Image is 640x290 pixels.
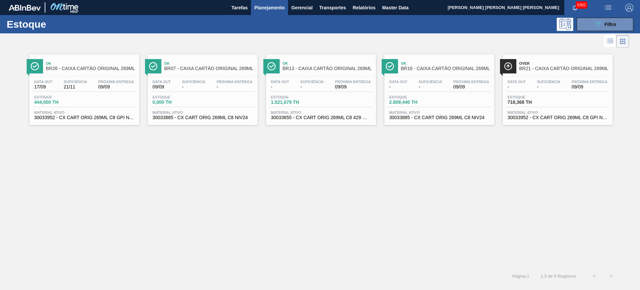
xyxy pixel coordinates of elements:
img: Ícone [31,62,39,70]
span: - [182,84,205,89]
button: Filtro [577,18,633,31]
span: 718,368 TH [508,100,554,105]
span: 30033885 - CX CART ORIG 269ML C8 NIV24 [153,115,253,120]
span: Material ativo [271,110,371,114]
span: BR13 - CAIXA CARTÃO ORIGINAL 269ML [283,66,373,71]
span: Ok [46,61,136,65]
span: 09/09 [98,84,134,89]
span: Transportes [319,4,346,12]
span: Filtro [605,22,616,27]
img: Ícone [149,62,157,70]
span: 09/09 [335,84,371,89]
span: - [300,84,324,89]
div: Visão em Lista [604,35,616,48]
span: Over [519,61,609,65]
span: BR07 - CAIXA CARTÃO ORIGINAL 269ML [164,66,254,71]
button: Notificações [564,3,586,12]
span: Data out [153,80,171,84]
a: ÍconeOkBR07 - CAIXA CARTÃO ORIGINAL 269MLData out09/09Suficiência-Próxima Entrega-Estoque0,000 TH... [143,49,261,125]
h1: Estoque [7,20,106,28]
span: Data out [34,80,53,84]
span: Página : 1 [512,274,529,279]
span: Material ativo [34,110,134,114]
span: Material ativo [153,110,253,114]
span: Data out [271,80,289,84]
span: 1 - 5 de 5 Registros [539,274,576,279]
span: Suficiência [64,80,87,84]
span: 30033952 - CX CART ORIG 269ML C8 GPI NIV24 [34,115,134,120]
span: Tarefas [231,4,248,12]
span: Data out [389,80,408,84]
span: Ok [283,61,373,65]
span: - [508,84,526,89]
span: Relatórios [353,4,375,12]
span: 09/09 [153,84,171,89]
button: < [586,268,603,284]
div: Visão em Cards [616,35,629,48]
button: > [603,268,619,284]
span: Ok [164,61,254,65]
span: Suficiência [537,80,560,84]
img: TNhmsLtSVTkK8tSr43FrP2fwEKptu5GPRR3wAAAABJRU5ErkJggg== [9,5,41,11]
span: 30033885 - CX CART ORIG 269ML C8 NIV24 [389,115,489,120]
span: - [419,84,442,89]
span: Suficiência [300,80,324,84]
span: Próxima Entrega [572,80,608,84]
span: BR26 - CAIXA CARTÃO ORIGINAL 269ML [46,66,136,71]
span: Estoque [389,95,436,99]
img: userActions [604,4,612,12]
span: 2.809,440 TH [389,100,436,105]
span: Material ativo [508,110,608,114]
a: ÍconeOverBR21 - CAIXA CARTÃO ORIGINAL 269MLData out-Suficiência-Próxima Entrega09/09Estoque718,36... [498,49,616,125]
span: Data out [508,80,526,84]
img: Ícone [386,62,394,70]
span: - [217,84,253,89]
span: 0,000 TH [153,100,199,105]
span: Próxima Entrega [217,80,253,84]
img: Logout [625,4,633,12]
span: Suficiência [419,80,442,84]
a: ÍconeOkBR26 - CAIXA CARTÃO ORIGINAL 269MLData out17/09Suficiência21/11Próxima Entrega09/09Estoque... [24,49,143,125]
span: 6362 [576,1,587,9]
div: Pogramando: nenhum usuário selecionado [557,18,573,31]
span: Estoque [508,95,554,99]
span: Estoque [153,95,199,99]
a: ÍconeOkBR13 - CAIXA CARTÃO ORIGINAL 269MLData out-Suficiência-Próxima Entrega09/09Estoque1.521,67... [261,49,379,125]
a: ÍconeOkBR16 - CAIXA CARTÃO ORIGINAL 269MLData out-Suficiência-Próxima Entrega09/09Estoque2.809,44... [379,49,498,125]
span: 09/09 [572,84,608,89]
span: 444,000 TH [34,100,81,105]
span: Material ativo [389,110,489,114]
span: 17/09 [34,84,53,89]
span: Próxima Entrega [335,80,371,84]
span: Estoque [34,95,81,99]
img: Ícone [504,62,512,70]
span: 21/11 [64,84,87,89]
span: 30033952 - CX CART ORIG 269ML C8 GPI NIV24 [508,115,608,120]
img: Ícone [267,62,276,70]
span: Próxima Entrega [453,80,489,84]
span: - [389,84,408,89]
span: Estoque [271,95,318,99]
span: BR16 - CAIXA CARTÃO ORIGINAL 269ML [401,66,491,71]
span: Gerencial [291,4,313,12]
span: 30033655 - CX CART ORIG 269ML C8 429 WR 276G [271,115,371,120]
span: Master Data [382,4,408,12]
span: - [271,84,289,89]
span: 09/09 [453,84,489,89]
span: Planejamento [254,4,285,12]
span: BR21 - CAIXA CARTÃO ORIGINAL 269ML [519,66,609,71]
span: - [537,84,560,89]
span: Próxima Entrega [98,80,134,84]
span: Ok [401,61,491,65]
span: 1.521,679 TH [271,100,318,105]
span: Suficiência [182,80,205,84]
